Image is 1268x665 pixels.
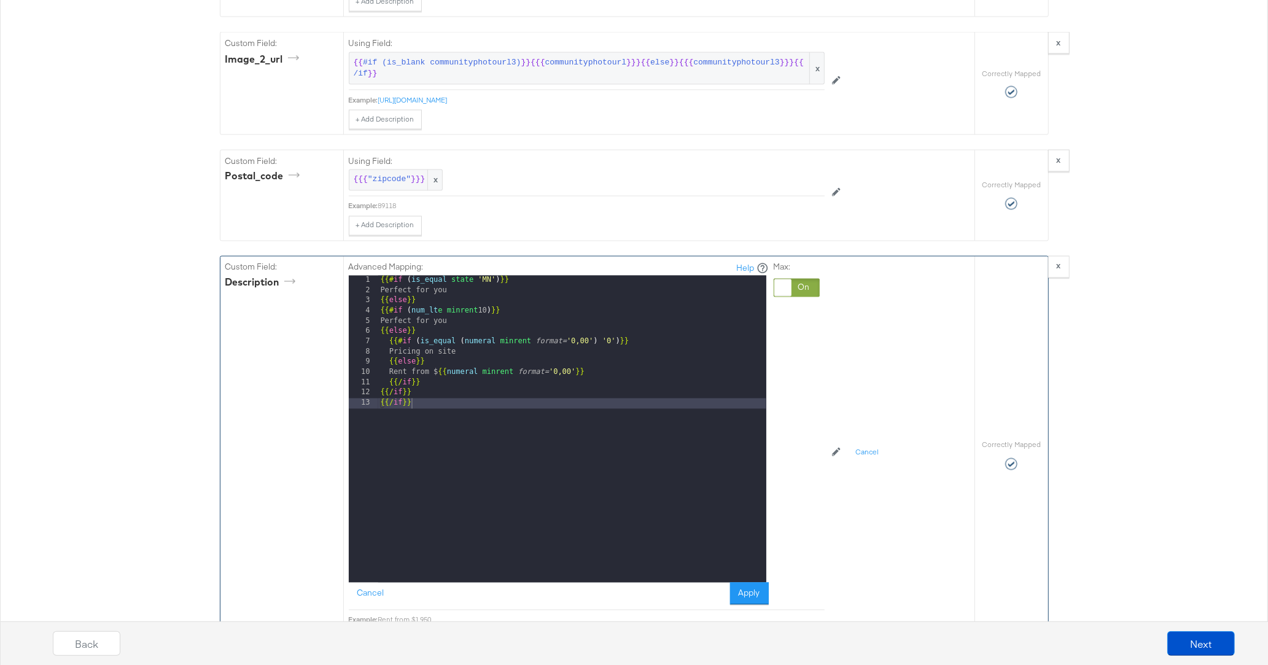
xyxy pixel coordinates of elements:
[354,68,368,80] span: /if
[225,37,338,49] label: Custom Field:
[1048,32,1070,54] button: x
[225,52,303,66] div: image_2_url
[225,169,304,184] div: postal_code
[427,170,442,190] span: x
[354,174,368,186] span: {{{
[378,95,448,104] a: [URL][DOMAIN_NAME]
[650,57,669,69] span: else
[1057,154,1061,165] strong: x
[531,57,545,69] span: {{{
[378,201,825,211] div: 89118
[349,296,378,306] div: 3
[626,57,640,69] span: }}}
[1048,150,1070,172] button: x
[53,631,120,656] button: Back
[349,201,378,211] div: Example:
[225,276,300,290] div: description
[737,263,755,274] a: Help
[349,399,378,409] div: 13
[349,327,378,337] div: 6
[368,174,411,186] span: "zipcode"
[349,95,378,105] div: Example:
[349,388,378,399] div: 12
[349,317,378,327] div: 5
[349,583,393,605] button: Cancel
[349,306,378,317] div: 4
[354,57,364,69] span: {{
[780,57,794,69] span: }}}
[349,262,424,273] label: Advanced Mapping:
[669,57,679,69] span: }}
[349,276,378,286] div: 1
[349,357,378,368] div: 9
[349,216,422,236] button: + Add Description
[774,262,820,273] label: Max:
[545,57,627,69] span: communityphotourl
[349,368,378,378] div: 10
[809,53,824,84] span: x
[349,110,422,130] button: + Add Description
[1167,631,1235,656] button: Next
[693,57,779,69] span: communityphotourl3
[1057,37,1061,48] strong: x
[225,155,338,167] label: Custom Field:
[982,181,1041,190] label: Correctly Mapped
[349,337,378,348] div: 7
[1048,256,1070,278] button: x
[982,440,1041,450] label: Correctly Mapped
[368,68,378,80] span: }}
[730,583,769,605] button: Apply
[349,37,825,49] label: Using Field:
[1057,260,1061,271] strong: x
[982,69,1041,79] label: Correctly Mapped
[641,57,651,69] span: {{
[794,57,804,69] span: {{
[679,57,693,69] span: {{{
[225,262,338,273] label: Custom Field:
[349,348,378,358] div: 8
[349,378,378,389] div: 11
[848,443,886,463] button: Cancel
[411,174,425,186] span: }}}
[521,57,531,69] span: }}
[349,155,825,167] label: Using Field:
[349,286,378,297] div: 2
[363,57,521,69] span: #if (is_blank communityphotourl3)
